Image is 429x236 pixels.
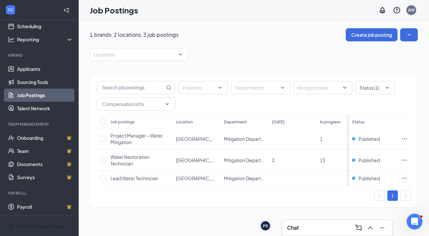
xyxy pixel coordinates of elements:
div: Team Management [8,121,72,127]
span: Published [359,157,380,163]
button: SmallChevronDown [400,28,418,41]
span: 2 [272,157,275,163]
svg: Settings [8,223,14,229]
td: Cordova, TN [173,171,221,186]
td: Cordova, TN [173,128,221,150]
span: Published [359,175,380,182]
div: PR [263,223,268,229]
div: Payroll [8,190,72,196]
th: Status [349,115,398,128]
a: Scheduling [17,20,73,33]
a: Applicants [17,62,73,75]
button: right [400,190,411,201]
h1: Job Postings [90,5,138,16]
svg: Ellipses [401,175,408,182]
td: Mitigation Department [221,128,268,150]
button: Create job posting [346,28,398,41]
a: TeamCrown [17,144,73,158]
a: 1 [388,191,398,201]
a: Sourcing Tools [17,75,73,89]
svg: ChevronUp [366,224,374,232]
span: [GEOGRAPHIC_DATA], [GEOGRAPHIC_DATA] [176,157,274,163]
span: Mitigation Department [224,175,272,181]
span: left [378,194,381,198]
svg: Analysis [8,36,14,43]
span: Lead Water Technician [110,175,158,181]
span: Project Manager - Water Mitigation [110,133,163,145]
span: [GEOGRAPHIC_DATA], [GEOGRAPHIC_DATA] [176,175,274,181]
a: SurveysCrown [17,171,73,184]
svg: WorkstreamLogo [7,7,14,13]
th: [DATE] [269,115,317,128]
span: 13 [320,157,325,163]
a: Talent Network [17,102,73,115]
a: DocumentsCrown [17,158,73,171]
svg: Notifications [379,6,386,14]
svg: Minimize [378,224,386,232]
h3: Chat [287,224,299,231]
svg: QuestionInfo [393,6,401,14]
a: OnboardingCrown [17,131,73,144]
span: Water Restoration Technician [110,154,149,166]
button: Minimize [377,223,387,233]
td: Cordova, TN [173,150,221,171]
iframe: Intercom live chat [407,214,422,229]
span: right [404,194,408,198]
svg: SmallChevronDown [406,32,412,38]
span: Mitigation Department [224,136,272,142]
div: AW [408,7,415,13]
svg: Ellipses [401,136,408,142]
a: PayrollCrown [17,200,73,213]
button: ComposeMessage [353,223,364,233]
div: Hiring [8,53,72,58]
div: Department [224,119,247,125]
div: Job postings [110,119,135,125]
span: Published [359,136,380,142]
svg: Ellipses [401,157,408,163]
a: Job Postings [17,89,73,102]
div: Location [176,119,193,125]
div: Switch to admin view [17,223,63,229]
li: Previous Page [374,190,385,201]
span: Mitigation Department [224,157,272,163]
li: Next Page [400,190,411,201]
svg: Collapse [63,7,70,13]
span: 1 [320,136,322,142]
input: Compensation info [102,100,162,108]
svg: ComposeMessage [355,224,362,232]
td: Mitigation Department [221,171,268,186]
svg: ChevronDown [165,101,170,107]
p: 1 brands, 2 locations, 3 job postings [90,31,179,38]
li: 1 [387,190,398,201]
button: ChevronUp [365,223,376,233]
th: In progress [317,115,364,128]
input: Search job postings [97,81,165,94]
svg: MagnifyingGlass [166,85,171,90]
td: Mitigation Department [221,150,268,171]
span: [GEOGRAPHIC_DATA], [GEOGRAPHIC_DATA] [176,136,274,142]
button: left [374,190,385,201]
div: Reporting [17,36,73,43]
